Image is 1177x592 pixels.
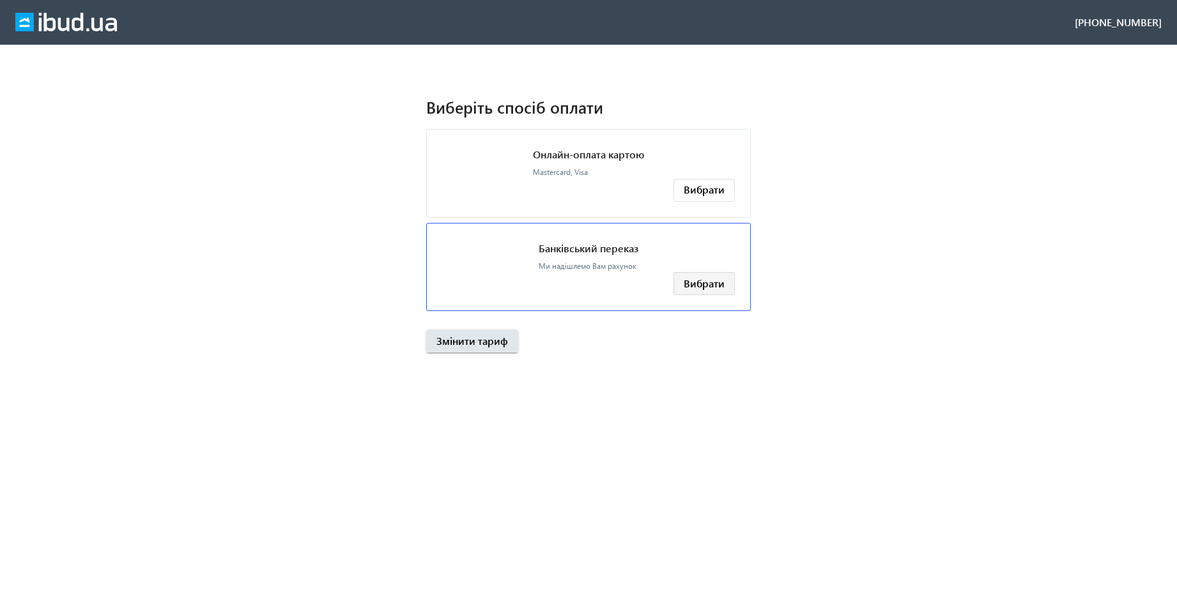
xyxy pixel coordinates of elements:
img: ibud_full_logo_white.svg [15,13,117,32]
button: Вибрати [673,272,735,295]
p: Банківський переказ [539,241,638,255]
button: Вибрати [673,179,735,202]
button: Змінити тариф [426,330,518,353]
div: [PHONE_NUMBER] [1075,15,1162,29]
span: Ми надішлемо Вам рахунок [539,261,636,271]
span: Mastercard, Visa [533,167,588,177]
h1: Виберіть спосіб оплати [426,96,751,118]
span: Вибрати [684,183,725,197]
p: Онлайн-оплата картою [533,148,645,162]
span: Вибрати [684,277,725,291]
span: Змінити тариф [436,334,508,348]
